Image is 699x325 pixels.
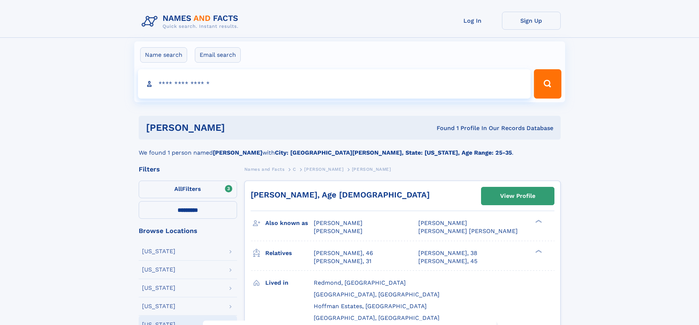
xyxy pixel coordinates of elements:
[314,303,427,310] span: Hoffman Estates, [GEOGRAPHIC_DATA]
[142,285,175,291] div: [US_STATE]
[314,291,440,298] span: [GEOGRAPHIC_DATA], [GEOGRAPHIC_DATA]
[275,149,512,156] b: City: [GEOGRAPHIC_DATA][PERSON_NAME], State: [US_STATE], Age Range: 25-35
[265,217,314,229] h3: Also known as
[265,247,314,259] h3: Relatives
[213,149,262,156] b: [PERSON_NAME]
[534,249,542,254] div: ❯
[265,277,314,289] h3: Lived in
[138,69,531,99] input: search input
[418,219,467,226] span: [PERSON_NAME]
[304,165,343,174] a: [PERSON_NAME]
[314,249,373,257] a: [PERSON_NAME], 46
[139,228,237,234] div: Browse Locations
[418,257,477,265] a: [PERSON_NAME], 45
[314,314,440,321] span: [GEOGRAPHIC_DATA], [GEOGRAPHIC_DATA]
[481,187,554,205] a: View Profile
[142,303,175,309] div: [US_STATE]
[142,248,175,254] div: [US_STATE]
[142,267,175,273] div: [US_STATE]
[293,167,296,172] span: C
[293,165,296,174] a: C
[251,190,430,199] a: [PERSON_NAME], Age [DEMOGRAPHIC_DATA]
[443,12,502,30] a: Log In
[331,124,553,132] div: Found 1 Profile In Our Records Database
[418,228,518,234] span: [PERSON_NAME] [PERSON_NAME]
[314,219,363,226] span: [PERSON_NAME]
[534,219,542,224] div: ❯
[534,69,561,99] button: Search Button
[314,257,371,265] a: [PERSON_NAME], 31
[139,140,561,157] div: We found 1 person named with .
[139,181,237,198] label: Filters
[174,185,182,192] span: All
[418,249,477,257] a: [PERSON_NAME], 38
[195,47,241,63] label: Email search
[244,165,285,174] a: Names and Facts
[314,279,406,286] span: Redmond, [GEOGRAPHIC_DATA]
[139,166,237,173] div: Filters
[146,123,331,132] h1: [PERSON_NAME]
[502,12,561,30] a: Sign Up
[314,228,363,234] span: [PERSON_NAME]
[352,167,391,172] span: [PERSON_NAME]
[140,47,187,63] label: Name search
[139,12,244,32] img: Logo Names and Facts
[500,188,535,204] div: View Profile
[304,167,343,172] span: [PERSON_NAME]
